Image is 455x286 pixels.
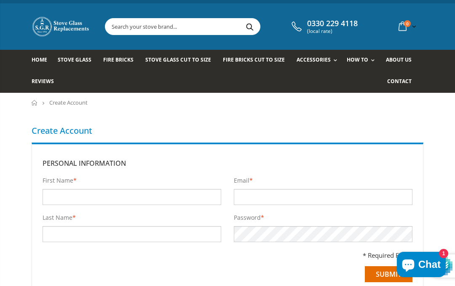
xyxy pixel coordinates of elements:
p: * Required Fields [363,251,412,260]
inbox-online-store-chat: Shopify online store chat [394,252,448,279]
span: Password [234,213,261,221]
a: Home [32,100,38,105]
a: How To [347,50,379,71]
input: Submit [365,266,412,282]
button: Search [240,19,259,35]
a: Home [32,50,54,71]
span: Fire Bricks Cut To Size [223,56,285,63]
a: Fire Bricks Cut To Size [223,50,291,71]
span: 0 [404,20,411,27]
h2: Personal Information [43,159,412,168]
a: Stove Glass Cut To Size [145,50,217,71]
a: Accessories [297,50,341,71]
span: Fire Bricks [103,56,134,63]
span: Email [234,176,249,184]
span: Accessories [297,56,331,63]
img: Stove Glass Replacement [32,16,91,37]
span: Create Account [49,99,88,106]
span: Last Name [43,213,72,221]
span: How To [347,56,368,63]
span: About us [386,56,412,63]
a: Fire Bricks [103,50,140,71]
a: Contact [387,71,418,93]
span: Home [32,56,47,63]
a: About us [386,50,418,71]
span: Stove Glass Cut To Size [145,56,211,63]
a: Stove Glass [58,50,98,71]
a: Reviews [32,71,60,93]
span: First Name [43,176,73,184]
h1: Create Account [32,125,423,136]
input: Search your stove brand... [105,19,337,35]
span: Contact [387,78,412,85]
a: 0 [395,18,418,35]
span: Stove Glass [58,56,91,63]
span: Reviews [32,78,54,85]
